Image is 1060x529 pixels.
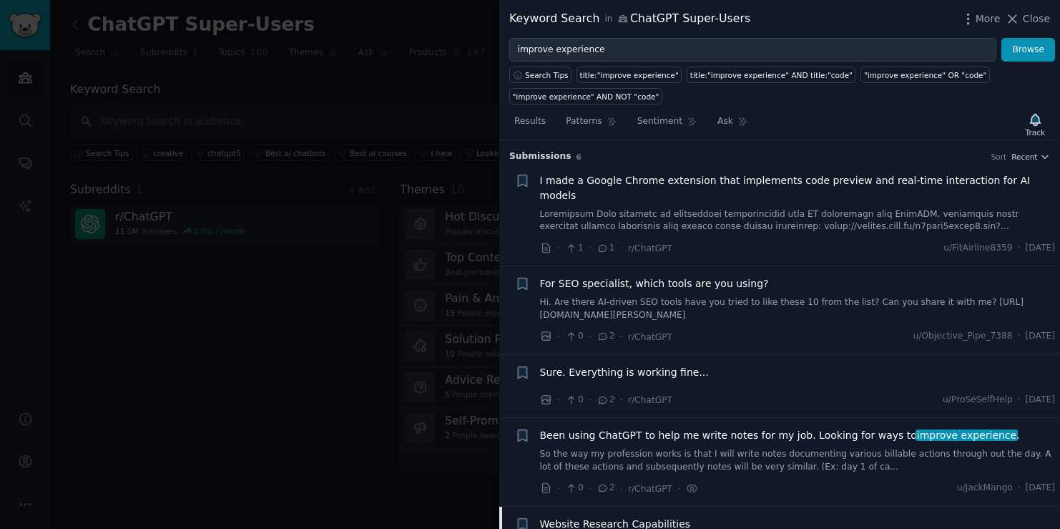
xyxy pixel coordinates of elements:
span: [DATE] [1026,394,1055,407]
span: r/ChatGPT [628,332,672,342]
span: · [1018,482,1021,495]
a: Hi. Are there AI-driven SEO tools have you tried to like these 10 from the list? Can you share it... [540,296,1056,321]
span: 2 [597,394,614,407]
button: Close [1005,11,1050,26]
span: 1 [597,242,614,255]
span: Search Tips [525,70,569,80]
div: "improve experience" OR "code" [864,70,986,80]
span: More [976,11,1001,26]
a: "improve experience" AND NOT "code" [509,88,662,105]
span: · [620,241,623,256]
span: · [1018,242,1021,255]
div: title:"improve experience" AND title:"code" [690,70,853,80]
span: Ask [717,115,733,128]
div: Track [1026,127,1045,137]
span: Sentiment [637,115,682,128]
span: u/Objective_Pipe_7388 [913,330,1012,343]
span: · [557,241,560,256]
span: · [1018,394,1021,407]
span: · [589,392,592,407]
a: Loremipsum Dolo sitametc ad elitseddoei temporincidid utla ET doloremagn aliq EnimADM, veniamquis... [540,208,1056,233]
span: [DATE] [1026,242,1055,255]
span: u/FitAirline8359 [943,242,1012,255]
a: Sure. Everything is working fine... [540,365,709,380]
a: Ask [712,110,753,140]
span: · [589,329,592,344]
span: r/ChatGPT [628,484,672,494]
span: u/JackMango [957,482,1013,495]
span: improve experience [916,429,1018,441]
span: Patterns [566,115,602,128]
input: Try a keyword related to your business [509,38,996,62]
button: More [961,11,1001,26]
span: 0 [565,330,583,343]
span: 0 [565,482,583,495]
a: For SEO specialist, which tools are you using? [540,276,769,291]
div: "improve experience" AND NOT "code" [513,92,659,102]
div: title:"improve experience" [580,70,679,80]
a: Results [509,110,551,140]
span: Results [514,115,546,128]
a: Patterns [561,110,622,140]
span: u/ProSeSelfHelp [943,394,1013,407]
span: 2 [597,330,614,343]
a: "improve experience" OR "code" [860,67,989,83]
span: in [604,13,612,26]
a: So the way my profession works is that I will write notes documenting various billable actions th... [540,448,1056,473]
span: Close [1023,11,1050,26]
span: Recent [1011,152,1037,162]
span: r/ChatGPT [628,243,672,253]
button: Track [1021,110,1050,140]
span: · [1018,330,1021,343]
button: Browse [1001,38,1055,62]
div: Sort [991,152,1007,162]
span: · [620,392,623,407]
span: [DATE] [1026,330,1055,343]
a: I made a Google Chrome extension that implements code preview and real-time interaction for AI mo... [540,173,1056,203]
div: Keyword Search ChatGPT Super-Users [509,10,750,28]
a: title:"improve experience" AND title:"code" [687,67,855,83]
span: · [557,481,560,496]
a: title:"improve experience" [576,67,682,83]
span: Been using ChatGPT to help me write notes for my job. Looking for ways to . [540,428,1020,443]
span: · [677,481,680,496]
a: Sentiment [632,110,702,140]
span: 6 [576,152,581,161]
span: [DATE] [1026,482,1055,495]
span: 2 [597,482,614,495]
span: · [589,481,592,496]
a: Been using ChatGPT to help me write notes for my job. Looking for ways toimprove experience. [540,428,1020,443]
span: · [620,329,623,344]
span: Submission s [509,150,571,163]
button: Search Tips [509,67,571,83]
span: 1 [565,242,583,255]
span: · [620,481,623,496]
span: · [557,329,560,344]
span: · [589,241,592,256]
span: 0 [565,394,583,407]
button: Recent [1011,152,1050,162]
span: · [557,392,560,407]
span: r/ChatGPT [628,395,672,405]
